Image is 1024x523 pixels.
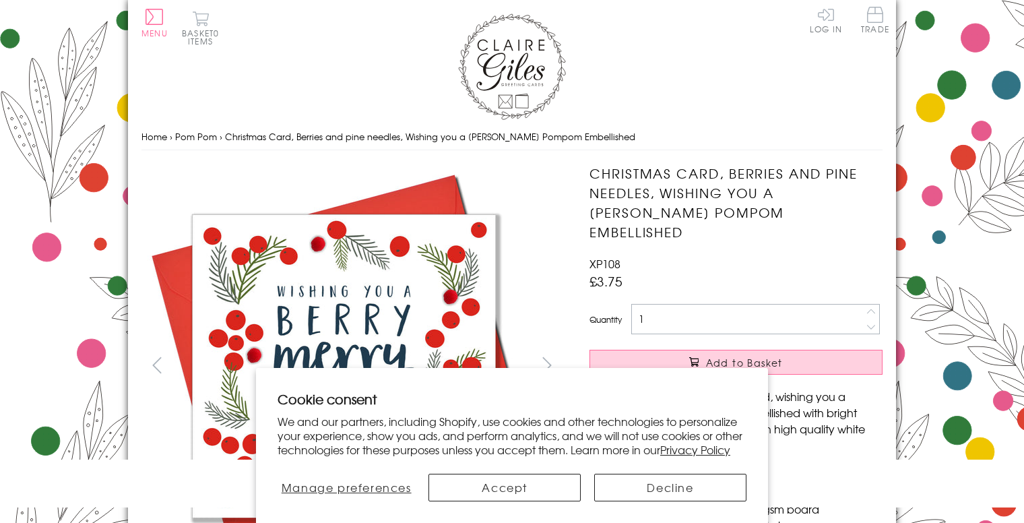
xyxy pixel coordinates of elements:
[660,441,730,458] a: Privacy Policy
[278,474,415,501] button: Manage preferences
[182,11,219,45] button: Basket0 items
[282,479,412,495] span: Manage preferences
[861,7,889,36] a: Trade
[589,272,622,290] span: £3.75
[141,9,168,37] button: Menu
[278,414,746,456] p: We and our partners, including Shopify, use cookies and other technologies to personalize your ex...
[188,27,219,47] span: 0 items
[594,474,746,501] button: Decline
[141,123,883,151] nav: breadcrumbs
[220,130,222,143] span: ›
[278,390,746,408] h2: Cookie consent
[141,27,168,39] span: Menu
[589,255,620,272] span: XP108
[532,350,563,380] button: next
[141,350,172,380] button: prev
[861,7,889,33] span: Trade
[589,350,883,375] button: Add to Basket
[175,130,217,143] a: Pom Pom
[170,130,172,143] span: ›
[225,130,635,143] span: Christmas Card, Berries and pine needles, Wishing you a [PERSON_NAME] Pompom Embellished
[589,164,883,241] h1: Christmas Card, Berries and pine needles, Wishing you a [PERSON_NAME] Pompom Embellished
[589,313,622,326] label: Quantity
[141,130,167,143] a: Home
[706,356,783,369] span: Add to Basket
[810,7,842,33] a: Log In
[428,474,581,501] button: Accept
[458,13,566,120] img: Claire Giles Greetings Cards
